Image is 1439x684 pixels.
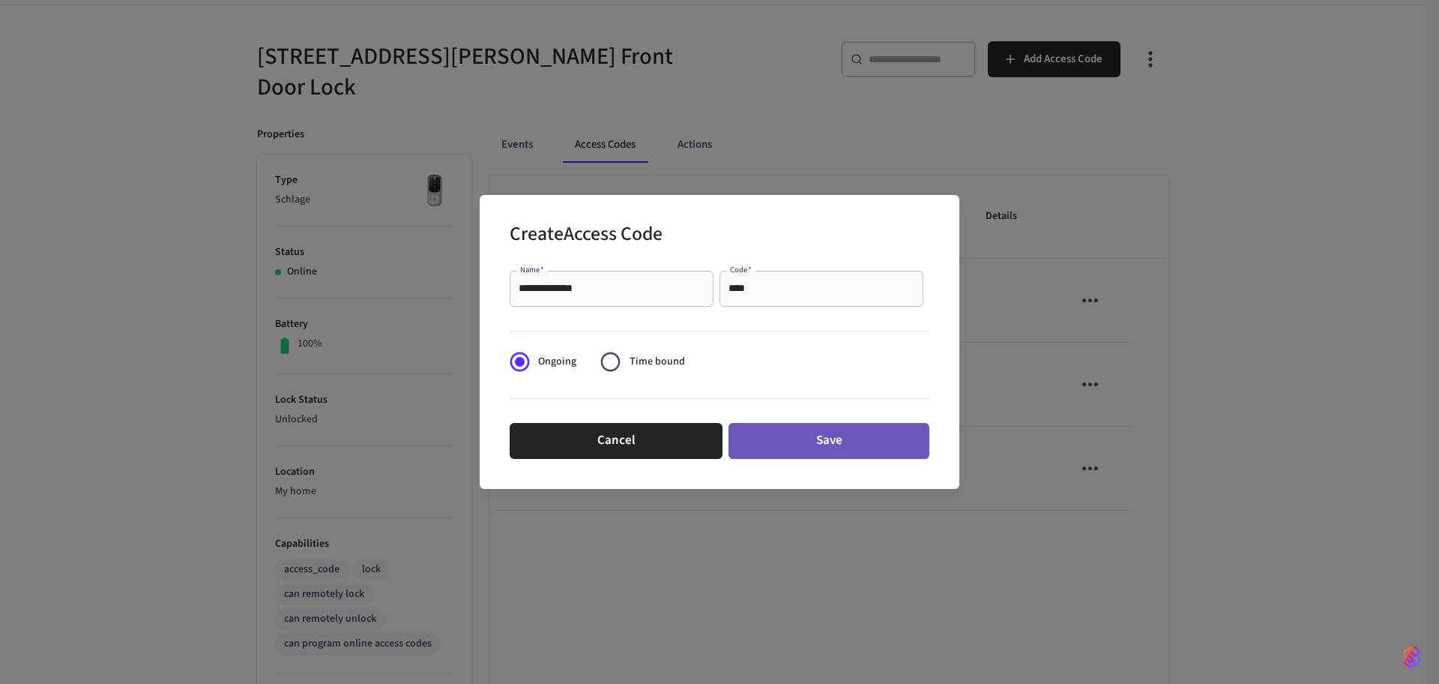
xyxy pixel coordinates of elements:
[520,264,544,275] label: Name
[1403,645,1421,669] img: SeamLogoGradient.69752ec5.svg
[538,354,576,370] span: Ongoing
[510,213,663,259] h2: Create Access Code
[730,264,752,275] label: Code
[510,423,722,459] button: Cancel
[728,423,929,459] button: Save
[630,354,685,370] span: Time bound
